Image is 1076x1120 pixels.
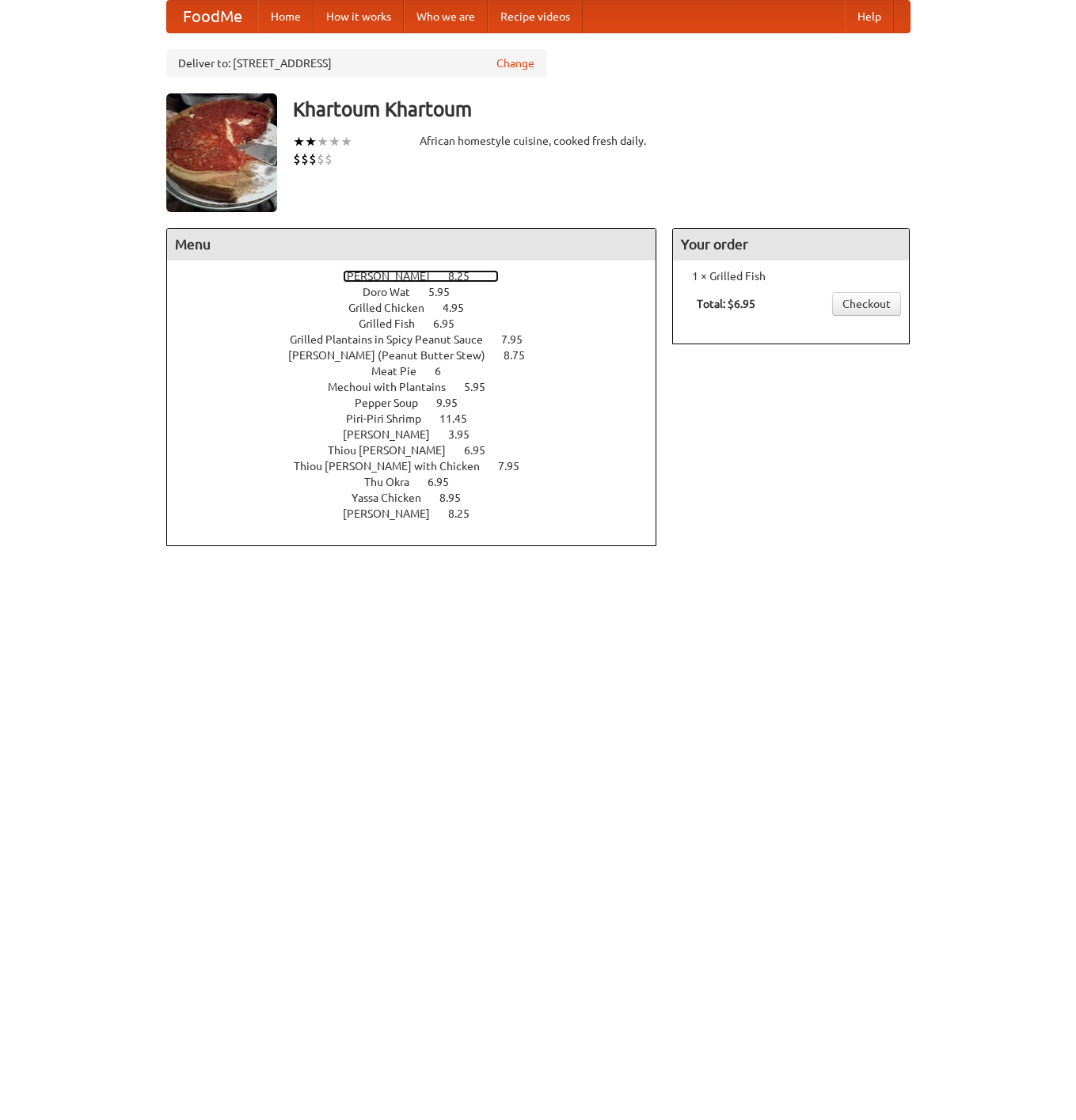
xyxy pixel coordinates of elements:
span: 7.95 [498,460,535,473]
li: $ [309,150,317,168]
li: ★ [317,133,329,150]
span: Grilled Fish [359,317,431,330]
li: $ [301,150,309,168]
span: Grilled Plantains in Spicy Peanut Sauce [290,333,499,346]
span: Thu Okra [364,476,425,488]
li: $ [317,150,325,168]
span: 9.95 [436,397,473,409]
span: 3.95 [448,428,485,441]
span: 5.95 [428,286,466,298]
span: 11.45 [439,412,483,425]
li: ★ [329,133,340,150]
span: Thiou [PERSON_NAME] with Chicken [294,460,496,473]
a: [PERSON_NAME] 8.25 [343,270,499,283]
li: ★ [340,133,352,150]
span: [PERSON_NAME] [343,507,446,520]
div: Deliver to: [STREET_ADDRESS] [166,49,546,78]
span: Piri-Piri Shrimp [346,412,437,425]
a: Change [496,55,534,71]
a: Help [845,1,894,32]
span: 8.75 [504,349,541,362]
a: Grilled Chicken 4.95 [348,302,493,314]
a: Recipe videos [488,1,583,32]
a: Pepper Soup 9.95 [355,397,487,409]
span: Meat Pie [371,365,432,378]
li: 1 × Grilled Fish [681,268,901,284]
span: Pepper Soup [355,397,434,409]
a: Who we are [404,1,488,32]
a: Piri-Piri Shrimp 11.45 [346,412,496,425]
a: FoodMe [167,1,258,32]
span: 8.25 [448,507,485,520]
a: Grilled Plantains in Spicy Peanut Sauce 7.95 [290,333,552,346]
span: 6.95 [428,476,465,488]
li: ★ [293,133,305,150]
b: Total: $6.95 [697,298,755,310]
a: Yassa Chicken 8.95 [352,492,490,504]
span: [PERSON_NAME] [343,270,446,283]
h4: Menu [167,229,656,260]
span: 6 [435,365,457,378]
a: [PERSON_NAME] 8.25 [343,507,499,520]
span: [PERSON_NAME] [343,428,446,441]
a: How it works [314,1,404,32]
span: Thiou [PERSON_NAME] [328,444,462,457]
li: $ [293,150,301,168]
a: Thiou [PERSON_NAME] with Chicken 7.95 [294,460,549,473]
span: Grilled Chicken [348,302,440,314]
a: [PERSON_NAME] 3.95 [343,428,499,441]
h4: Your order [673,229,909,260]
span: 7.95 [501,333,538,346]
span: 6.95 [464,444,501,457]
span: Doro Wat [363,286,426,298]
img: angular.jpg [166,93,277,212]
a: Meat Pie 6 [371,365,470,378]
span: 4.95 [443,302,480,314]
div: African homestyle cuisine, cooked fresh daily. [420,133,657,149]
a: Home [258,1,314,32]
li: $ [325,150,333,168]
span: 5.95 [464,381,501,393]
a: Doro Wat 5.95 [363,286,479,298]
a: Grilled Fish 6.95 [359,317,484,330]
a: Checkout [832,292,901,316]
li: ★ [305,133,317,150]
span: Yassa Chicken [352,492,437,504]
span: 6.95 [433,317,470,330]
span: Mechoui with Plantains [328,381,462,393]
span: [PERSON_NAME] (Peanut Butter Stew) [288,349,501,362]
a: [PERSON_NAME] (Peanut Butter Stew) 8.75 [288,349,554,362]
a: Thiou [PERSON_NAME] 6.95 [328,444,515,457]
a: Mechoui with Plantains 5.95 [328,381,515,393]
a: Thu Okra 6.95 [364,476,478,488]
span: 8.95 [439,492,477,504]
h3: Khartoum Khartoum [293,93,911,125]
span: 8.25 [448,270,485,283]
